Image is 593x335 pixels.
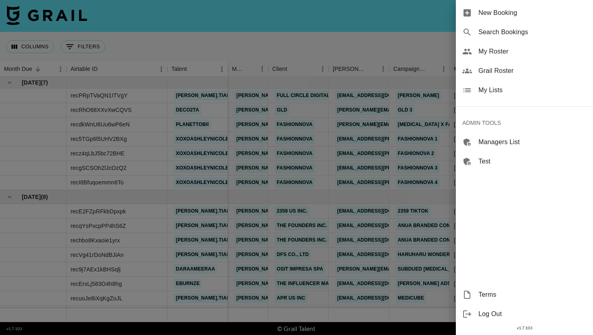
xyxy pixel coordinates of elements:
[478,66,587,76] span: Grail Roster
[456,304,593,324] div: Log Out
[456,113,593,132] div: ADMIN TOOLS
[478,290,587,300] span: Terms
[478,85,587,95] span: My Lists
[478,137,587,147] span: Managers List
[456,42,593,61] div: My Roster
[456,81,593,100] div: My Lists
[478,157,587,166] span: Test
[456,23,593,42] div: Search Bookings
[456,132,593,152] div: Managers List
[478,309,587,319] span: Log Out
[456,152,593,171] div: Test
[478,27,587,37] span: Search Bookings
[456,3,593,23] div: New Booking
[456,285,593,304] div: Terms
[478,47,587,56] span: My Roster
[456,61,593,81] div: Grail Roster
[456,324,593,332] div: v 1.7.103
[478,8,587,18] span: New Booking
